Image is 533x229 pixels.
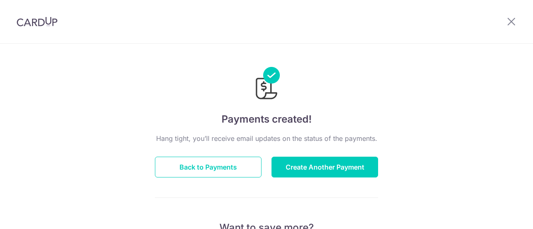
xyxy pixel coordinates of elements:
button: Create Another Payment [271,157,378,177]
button: Back to Payments [155,157,262,177]
img: Payments [253,67,280,102]
h4: Payments created! [155,112,378,127]
p: Hang tight, you’ll receive email updates on the status of the payments. [155,133,378,143]
img: CardUp [17,17,57,27]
